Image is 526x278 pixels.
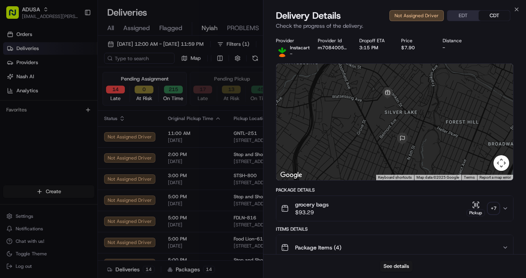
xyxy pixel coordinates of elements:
img: profile_instacart_ahold_partner.png [276,45,288,57]
a: Terms [464,175,475,179]
div: Provider Id [318,38,347,44]
div: Price [401,38,431,44]
span: Delivery Details [276,9,341,22]
button: See details [380,261,413,272]
div: - [443,45,472,51]
a: Report a map error [479,175,511,179]
div: Provider [276,38,305,44]
div: Dropoff ETA [359,38,389,44]
button: Pickup [467,201,485,216]
button: m708400544 [318,45,347,51]
div: + 7 [488,203,499,214]
p: Check the progress of the delivery. [276,22,513,30]
div: Distance [443,38,472,44]
button: Keyboard shortcuts [378,175,412,180]
div: Package Details [276,187,513,193]
a: Open this area in Google Maps (opens a new window) [278,170,304,180]
img: Google [278,170,304,180]
span: - [290,51,292,57]
button: CDT [479,11,510,21]
button: Pickup+7 [467,201,499,216]
div: 3:15 PM [359,45,389,51]
span: Instacart [290,45,310,51]
button: grocery bags$93.29Pickup+7 [276,196,513,221]
span: $93.29 [295,208,329,216]
div: $7.90 [401,45,431,51]
span: Map data ©2025 Google [416,175,459,179]
div: Pickup [467,210,485,216]
button: EDT [447,11,479,21]
div: Items Details [276,226,513,232]
span: Package Items ( 4 ) [295,244,341,251]
span: grocery bags [295,201,329,208]
button: Map camera controls [494,155,509,171]
button: Package Items (4) [276,235,513,260]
